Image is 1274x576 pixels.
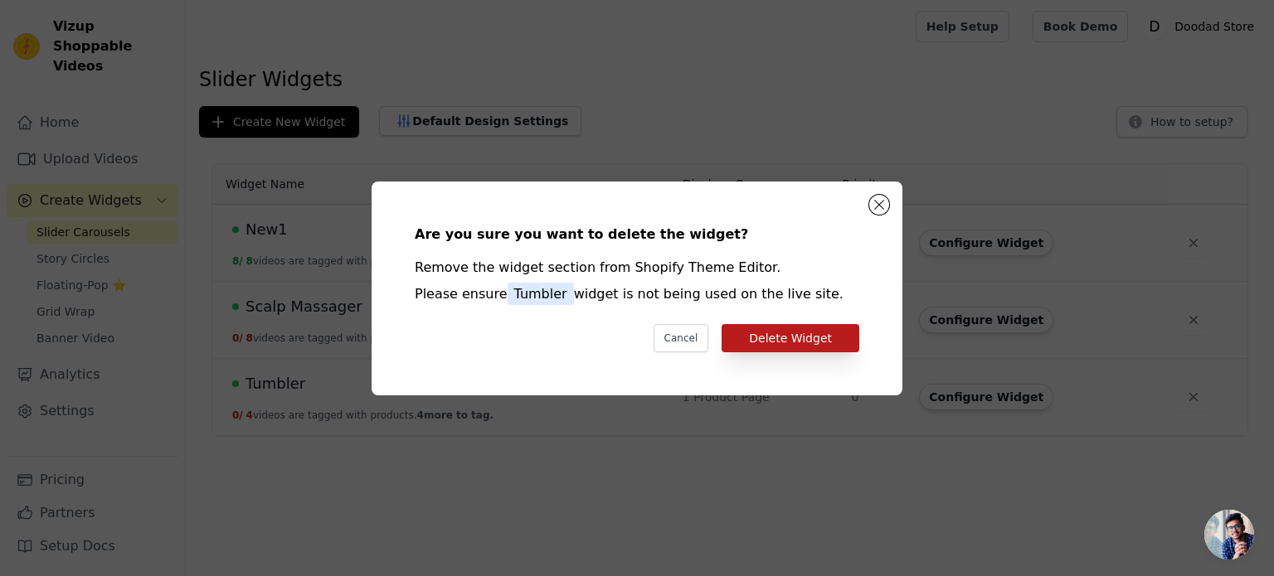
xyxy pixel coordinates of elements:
button: Cancel [654,324,709,352]
div: Remove the widget section from Shopify Theme Editor. [415,258,859,278]
div: Please ensure widget is not being used on the live site. [415,284,859,304]
a: Open chat [1204,510,1254,559]
div: Are you sure you want to delete the widget? [415,225,859,244]
button: Close modal [869,195,889,215]
button: Delete Widget [722,324,859,352]
span: Tumbler [508,283,574,305]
